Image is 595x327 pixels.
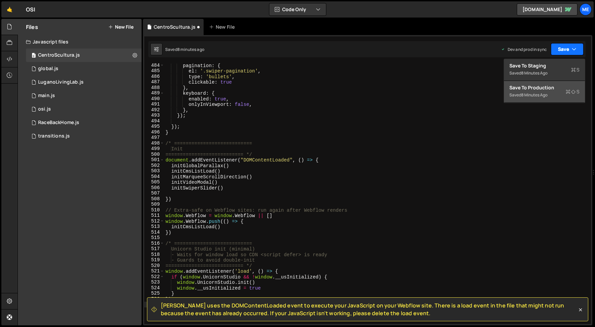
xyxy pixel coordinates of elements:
a: Me [579,3,592,16]
div: 514 [144,230,164,235]
div: 517 [144,246,164,252]
div: main.js [38,93,55,99]
span: 0 [32,53,36,59]
div: osi.js [38,106,51,112]
div: 521 [144,268,164,274]
div: CentroScultura.js [38,52,80,58]
div: 511 [144,213,164,218]
div: Saved [165,47,204,52]
div: 489 [144,90,164,96]
div: 13341/48262.js [26,49,142,62]
button: Save [551,43,584,55]
div: 507 [144,190,164,196]
div: 523 [144,279,164,285]
div: 518 [144,252,164,258]
button: Save to ProductionS Saved8 minutes ago [504,81,585,103]
div: CentroScultura.js [154,24,196,30]
div: 495 [144,124,164,129]
div: 506 [144,185,164,191]
div: New File [209,24,237,30]
div: 13341/38831.js [26,129,142,143]
div: 484 [144,63,164,68]
div: 498 [144,141,164,146]
div: Save to Production [509,84,579,91]
button: Save to StagingS Saved8 minutes ago [504,59,585,81]
div: 526 [144,296,164,302]
div: 490 [144,96,164,102]
div: 13341/38761.js [26,89,142,102]
div: 520 [144,263,164,269]
div: 8 minutes ago [177,47,204,52]
div: 499 [144,146,164,152]
div: 509 [144,202,164,207]
div: 510 [144,207,164,213]
div: 492 [144,107,164,113]
div: 485 [144,68,164,74]
span: S [566,88,579,95]
div: 508 [144,196,164,202]
div: 512 [144,218,164,224]
div: 497 [144,135,164,141]
div: 502 [144,163,164,169]
div: 13341/42117.js [26,116,142,129]
div: 505 [144,179,164,185]
div: OSI [26,5,35,13]
span: [PERSON_NAME] uses the DOMContentLoaded event to execute your JavaScript on your Webflow site. Th... [161,302,577,317]
div: 8 minutes ago [521,92,547,98]
a: 🤙 [1,1,18,18]
div: 13341/33269.js [26,62,142,76]
div: 522 [144,274,164,280]
button: New File [108,24,133,30]
div: 8 minutes ago [521,70,547,76]
div: 519 [144,257,164,263]
div: 496 [144,129,164,135]
h2: Files [26,23,38,31]
div: Saved [509,91,579,99]
div: Dev and prod in sync [501,47,547,52]
div: Javascript files [18,35,142,49]
div: global.js [38,66,58,72]
div: Save to Staging [509,62,579,69]
div: 515 [144,235,164,241]
div: 13341/42528.js [26,76,142,89]
div: 488 [144,85,164,91]
span: S [571,66,579,73]
div: 516 [144,241,164,246]
div: 491 [144,101,164,107]
a: [DOMAIN_NAME] [517,3,577,16]
div: 13341/44702.js [26,102,142,116]
div: 494 [144,118,164,124]
div: 501 [144,157,164,163]
div: RaceBackHome.js [38,120,79,126]
div: 487 [144,79,164,85]
div: 486 [144,74,164,80]
div: transitions.js [38,133,70,139]
div: 527 [144,302,164,307]
div: 493 [144,113,164,118]
div: 504 [144,174,164,180]
div: 513 [144,224,164,230]
div: 500 [144,152,164,157]
div: 503 [144,168,164,174]
button: Code Only [269,3,326,16]
div: 524 [144,285,164,291]
div: 525 [144,291,164,296]
div: LuganoLivingLab.js [38,79,84,85]
div: Saved [509,69,579,77]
